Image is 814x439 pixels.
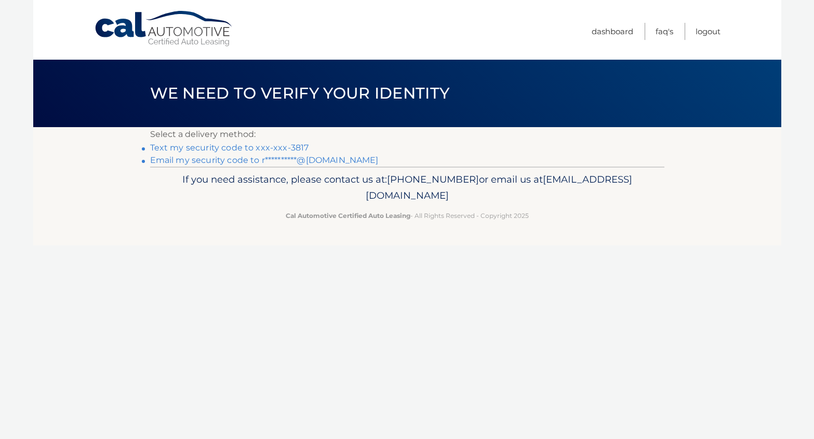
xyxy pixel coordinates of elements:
[157,171,658,204] p: If you need assistance, please contact us at: or email us at
[157,210,658,221] p: - All Rights Reserved - Copyright 2025
[150,155,379,165] a: Email my security code to r**********@[DOMAIN_NAME]
[150,127,664,142] p: Select a delivery method:
[94,10,234,47] a: Cal Automotive
[696,23,720,40] a: Logout
[150,143,309,153] a: Text my security code to xxx-xxx-3817
[286,212,410,219] strong: Cal Automotive Certified Auto Leasing
[656,23,673,40] a: FAQ's
[592,23,633,40] a: Dashboard
[150,84,450,103] span: We need to verify your identity
[387,173,479,185] span: [PHONE_NUMBER]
